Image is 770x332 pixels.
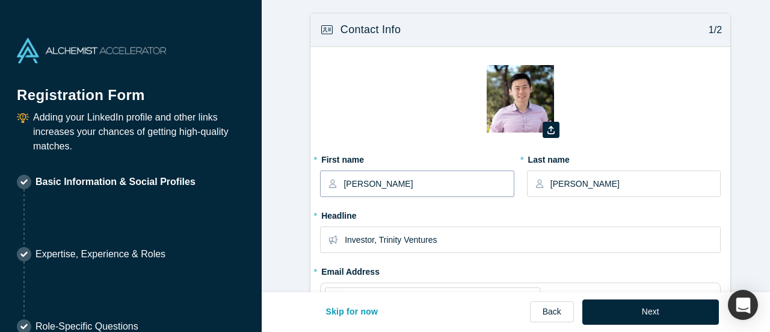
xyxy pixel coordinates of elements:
[527,149,721,166] label: Last name
[35,247,165,262] p: Expertise, Experience & Roles
[320,205,721,222] label: Headline
[35,175,196,189] p: Basic Information & Social Profiles
[17,72,245,106] h1: Registration Form
[582,299,719,325] button: Next
[591,290,622,312] div: Primary
[345,227,719,252] input: Partner, CEO
[702,23,722,37] p: 1/2
[33,110,245,154] p: Adding your LinkedIn profile and other links increases your chances of getting high-quality matches.
[478,57,562,141] img: Profile user default
[17,38,166,63] img: Alchemist Accelerator Logo
[320,262,380,278] label: Email Address
[340,22,401,38] h3: Contact Info
[530,301,574,322] a: Back
[320,149,514,166] label: First name
[313,299,391,325] button: Skip for now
